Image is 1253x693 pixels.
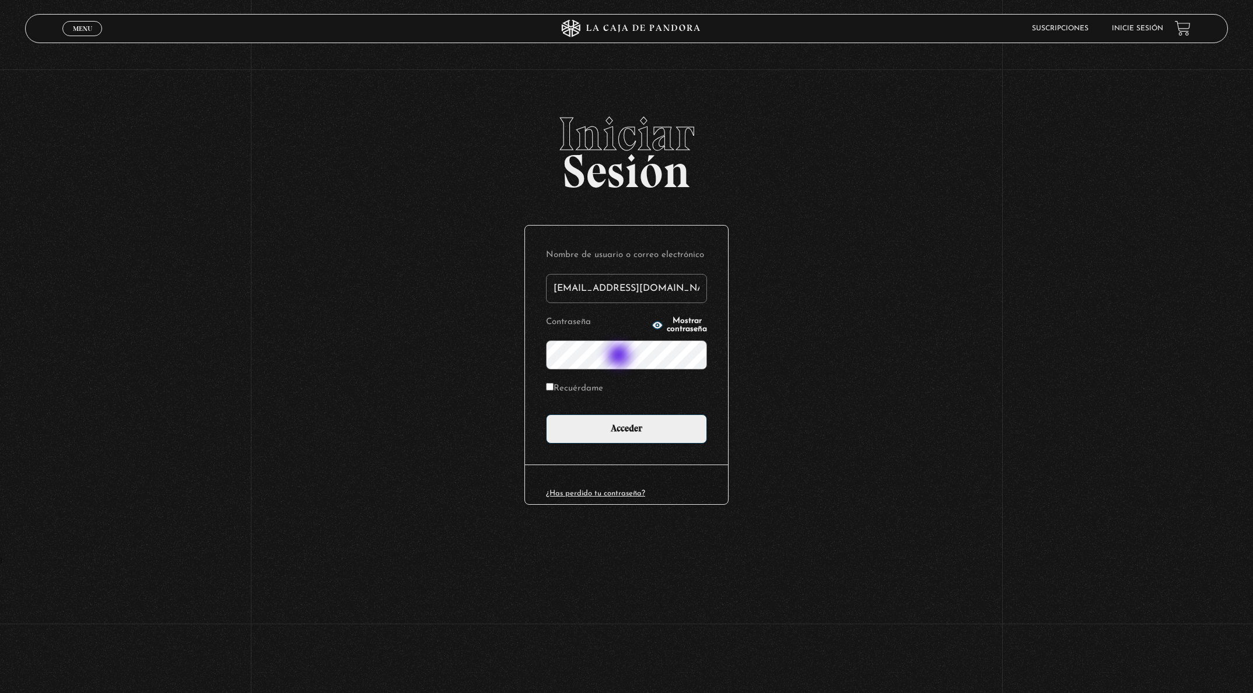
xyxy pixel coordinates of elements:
a: Inicie sesión [1112,25,1163,32]
label: Recuérdame [546,380,603,398]
button: Mostrar contraseña [652,317,707,333]
label: Contraseña [546,314,648,332]
span: Cerrar [69,35,96,43]
h2: Sesión [25,111,1228,185]
a: ¿Has perdido tu contraseña? [546,490,645,497]
span: Mostrar contraseña [667,317,707,333]
input: Acceder [546,414,707,444]
span: Menu [73,25,92,32]
input: Recuérdame [546,383,554,391]
span: Iniciar [25,111,1228,157]
a: Suscripciones [1032,25,1088,32]
a: View your shopping cart [1175,20,1191,36]
label: Nombre de usuario o correo electrónico [546,247,707,265]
